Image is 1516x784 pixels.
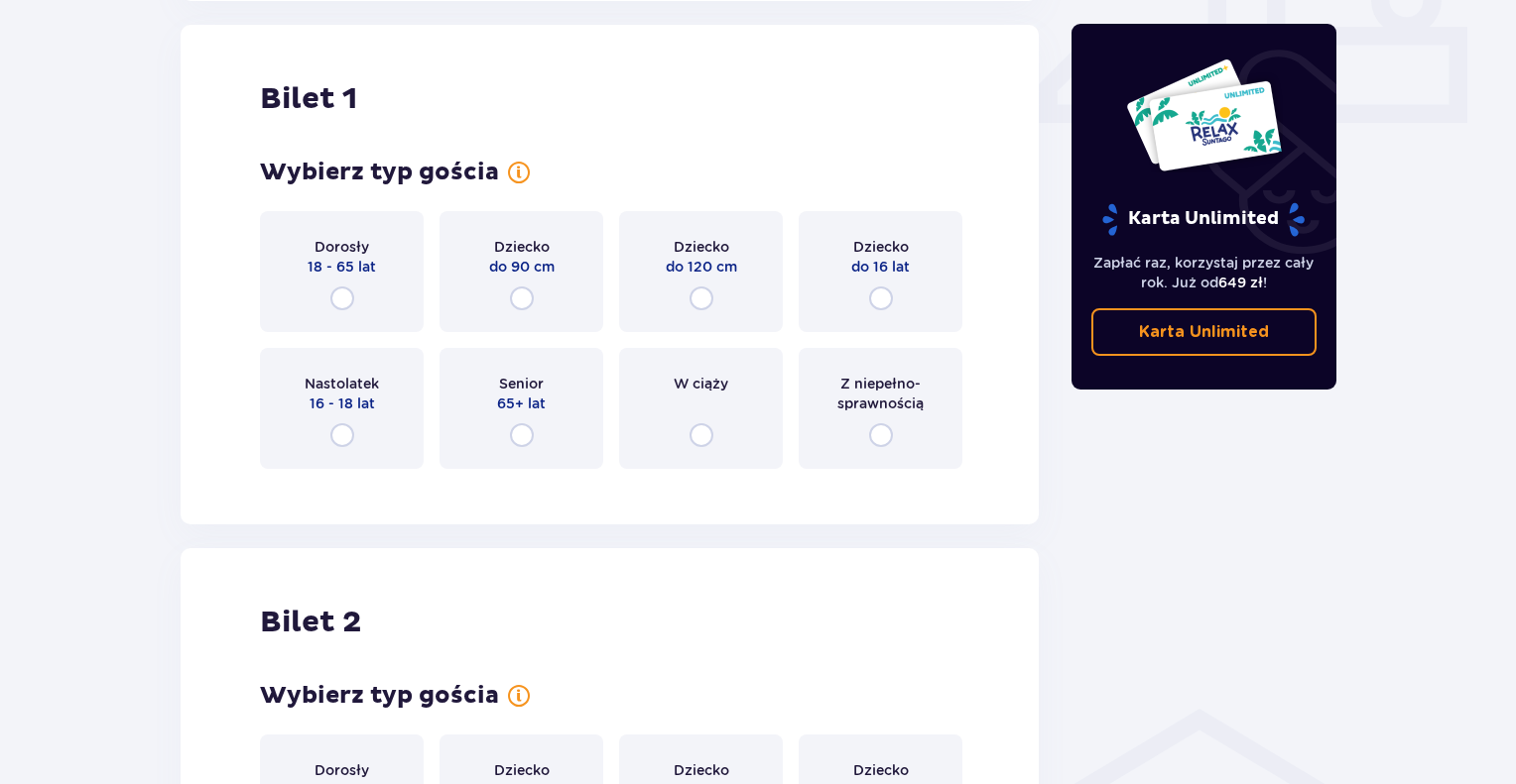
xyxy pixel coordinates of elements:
[489,257,555,277] span: do 90 cm
[494,237,550,257] span: Dziecko
[1139,321,1269,343] p: Karta Unlimited
[494,760,550,780] span: Dziecko
[308,257,376,277] span: 18 - 65 lat
[499,374,544,393] span: Senior
[1100,202,1307,237] p: Karta Unlimited
[674,760,729,780] span: Dziecko
[851,257,910,277] span: do 16 lat
[666,257,737,277] span: do 120 cm
[674,237,729,257] span: Dziecko
[1091,253,1318,292] p: Zapłać raz, korzystaj przez cały rok. Już od !
[315,237,369,257] span: Dorosły
[315,760,369,780] span: Dorosły
[674,374,728,393] span: W ciąży
[260,80,357,118] h2: Bilet 1
[853,760,909,780] span: Dziecko
[310,393,375,413] span: 16 - 18 lat
[853,237,909,257] span: Dziecko
[1218,275,1263,290] span: 649 zł
[497,393,546,413] span: 65+ lat
[260,681,499,711] h3: Wybierz typ gościa
[305,374,379,393] span: Nastolatek
[260,158,499,187] h3: Wybierz typ gościa
[1125,57,1283,172] img: Dwie karty całoroczne do Suntago z napisem 'UNLIMITED RELAX', na białym tle z tropikalnymi liśćmi...
[817,374,945,413] span: Z niepełno­sprawnością
[1091,308,1318,356] a: Karta Unlimited
[260,604,361,641] h2: Bilet 2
